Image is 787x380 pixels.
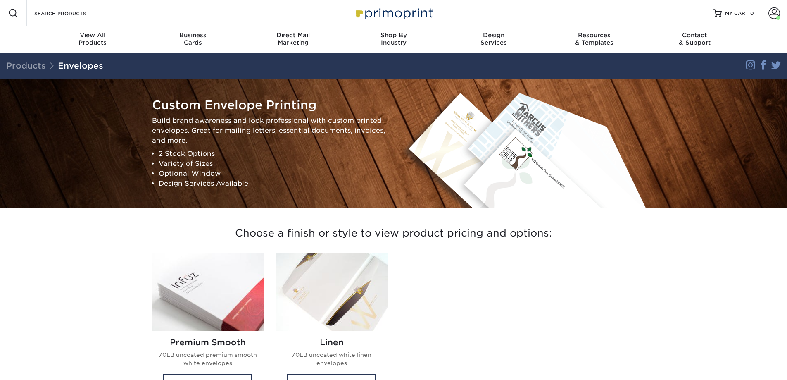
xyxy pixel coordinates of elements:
img: Linen Envelopes [276,253,388,331]
h2: Premium Smooth [159,337,257,347]
a: Envelopes [58,61,103,71]
div: Marketing [243,31,343,46]
span: Direct Mail [243,31,343,39]
div: Industry [343,31,444,46]
h3: Choose a finish or style to view product pricing and options: [152,217,635,249]
input: SEARCH PRODUCTS..... [33,8,114,18]
img: Envelopes [400,88,649,208]
div: Products [43,31,143,46]
p: Build brand awareness and look professional with custom printed envelopes. Great for mailing lett... [152,115,388,145]
a: Contact& Support [644,26,745,53]
li: 2 Stock Options [159,148,388,158]
span: Resources [544,31,644,39]
span: 0 [750,10,754,16]
li: Variety of Sizes [159,158,388,168]
span: Business [143,31,243,39]
span: View All [43,31,143,39]
a: Shop ByIndustry [343,26,444,53]
li: Design Services Available [159,178,388,188]
h1: Custom Envelope Printing [152,98,388,112]
span: MY CART [725,10,749,17]
span: Shop By [343,31,444,39]
a: BusinessCards [143,26,243,53]
div: & Templates [544,31,644,46]
a: Direct MailMarketing [243,26,343,53]
a: View AllProducts [43,26,143,53]
img: Primoprint [352,4,435,22]
div: Cards [143,31,243,46]
div: & Support [644,31,745,46]
p: 70LB uncoated white linen envelopes [283,351,381,368]
img: Premium Smooth Envelopes [152,253,264,331]
div: Services [444,31,544,46]
a: Resources& Templates [544,26,644,53]
span: Design [444,31,544,39]
a: DesignServices [444,26,544,53]
h2: Linen [283,337,381,347]
a: Products [6,61,46,71]
li: Optional Window [159,168,388,178]
span: Contact [644,31,745,39]
p: 70LB uncoated premium smooth white envelopes [159,351,257,368]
